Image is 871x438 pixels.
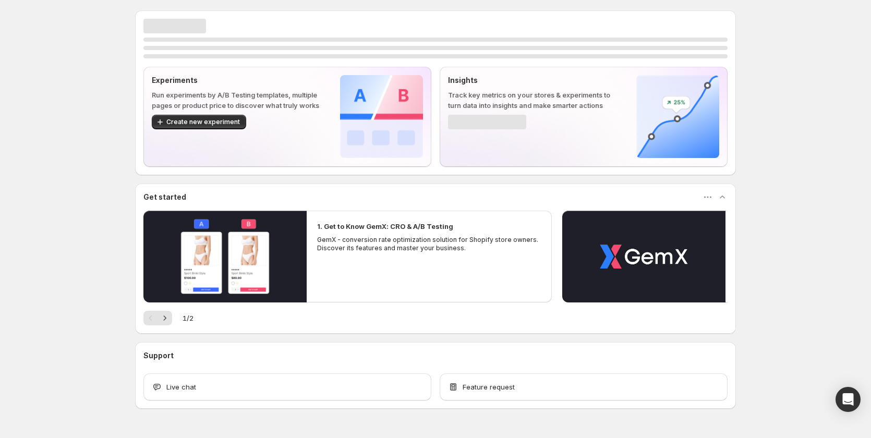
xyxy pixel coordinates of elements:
[158,311,172,325] button: Next
[463,382,515,392] span: Feature request
[166,382,196,392] span: Live chat
[143,192,186,202] h3: Get started
[317,236,541,252] p: GemX - conversion rate optimization solution for Shopify store owners. Discover its features and ...
[166,118,240,126] span: Create new experiment
[183,313,193,323] span: 1 / 2
[340,75,423,158] img: Experiments
[636,75,719,158] img: Insights
[562,211,725,302] button: Play video
[152,75,323,86] p: Experiments
[317,221,453,232] h2: 1. Get to Know GemX: CRO & A/B Testing
[448,90,620,111] p: Track key metrics on your stores & experiments to turn data into insights and make smarter actions
[143,311,172,325] nav: Pagination
[143,211,307,302] button: Play video
[152,115,246,129] button: Create new experiment
[143,350,174,361] h3: Support
[152,90,323,111] p: Run experiments by A/B Testing templates, multiple pages or product price to discover what truly ...
[836,387,861,412] div: Open Intercom Messenger
[448,75,620,86] p: Insights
